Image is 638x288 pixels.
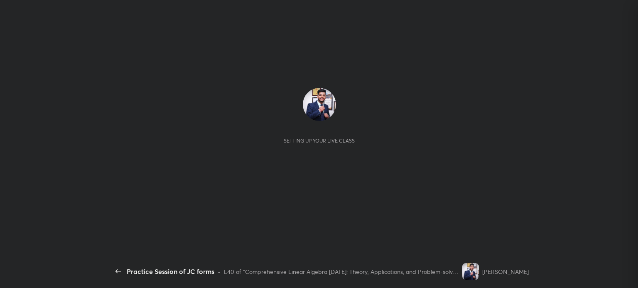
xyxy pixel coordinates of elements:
div: Practice Session of JC forms [127,266,214,276]
div: L40 of "Comprehensive Linear Algebra [DATE]: Theory, Applications, and Problem-solving" [224,267,459,276]
img: 3665861c91af40c7882c0fc6b89fae5c.jpg [303,88,336,121]
div: • [218,267,221,276]
div: Setting up your live class [284,138,355,144]
div: [PERSON_NAME] [482,267,529,276]
img: 3665861c91af40c7882c0fc6b89fae5c.jpg [462,263,479,280]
